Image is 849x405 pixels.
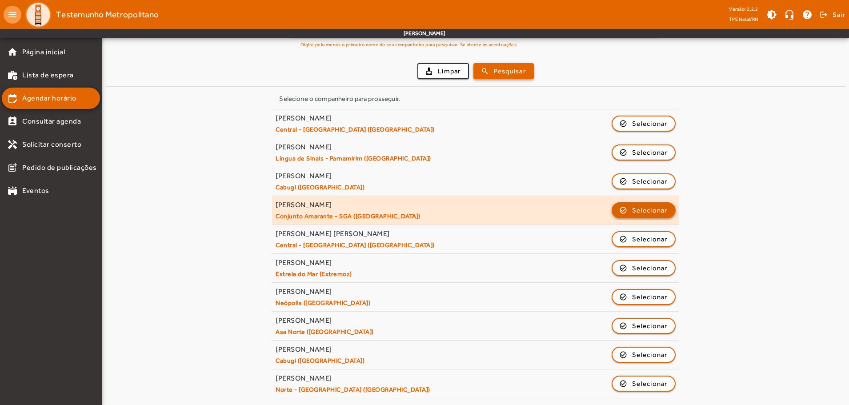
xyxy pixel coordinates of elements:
small: Cabugi ([GEOGRAPHIC_DATA]) [276,183,364,191]
span: TPE Natal/RN [729,15,758,24]
span: Pedido de publicações [22,162,97,173]
div: [PERSON_NAME] [276,258,352,268]
div: [PERSON_NAME] [276,172,364,181]
mat-icon: post_add [7,162,18,173]
img: Logo TPE [25,1,52,28]
span: Selecionar [632,349,668,360]
button: Selecionar [612,318,676,334]
mat-icon: handyman [7,139,18,150]
small: Asa Norte ([GEOGRAPHIC_DATA]) [276,328,374,336]
button: Selecionar [612,116,676,132]
span: Pesquisar [494,66,526,76]
span: Selecionar [632,234,668,245]
mat-icon: menu [4,6,21,24]
span: Lista de espera [22,70,74,80]
span: Selecionar [632,118,668,129]
span: Eventos [22,185,49,196]
div: [PERSON_NAME] [276,316,374,325]
small: Estrela do Mar (Extremoz) [276,270,352,278]
a: Testemunho Metropolitano [21,1,159,28]
button: Pesquisar [473,63,534,79]
div: [PERSON_NAME] [276,374,430,383]
small: Central - [GEOGRAPHIC_DATA] ([GEOGRAPHIC_DATA]) [276,125,435,133]
mat-icon: stadium [7,185,18,196]
span: Testemunho Metropolitano [56,8,159,22]
small: Neópolis ([GEOGRAPHIC_DATA]) [276,299,370,307]
mat-icon: perm_contact_calendar [7,116,18,127]
button: Limpar [417,63,469,79]
span: Agendar horário [22,93,76,104]
span: Selecionar [632,205,668,216]
button: Selecionar [612,231,676,247]
small: Conjunto Amarante - SGA ([GEOGRAPHIC_DATA]) [276,212,420,220]
span: Selecionar [632,292,668,302]
small: Central - [GEOGRAPHIC_DATA] ([GEOGRAPHIC_DATA]) [276,241,435,249]
span: Selecionar [632,263,668,273]
mat-icon: home [7,47,18,57]
button: Selecionar [612,173,676,189]
mat-hint: Digite pelo menos o primeiro nome do seu companheiro para pesquisar. Se atente às acentuações. [300,39,518,49]
span: Limpar [438,66,461,76]
button: Selecionar [612,347,676,363]
span: Selecionar [632,176,668,187]
button: Selecionar [612,376,676,392]
small: Cabugi ([GEOGRAPHIC_DATA]) [276,357,364,365]
span: Página inicial [22,47,65,57]
span: Selecionar [632,321,668,331]
button: Sair [818,8,845,21]
button: Selecionar [612,202,676,218]
div: [PERSON_NAME] [PERSON_NAME] [276,229,435,239]
mat-icon: edit_calendar [7,93,18,104]
mat-icon: work_history [7,70,18,80]
span: Selecionar [632,378,668,389]
button: Selecionar [612,144,676,160]
div: Selecione o companheiro para prosseguir. [279,94,672,104]
div: Versão: 2.2.2 [729,4,758,15]
span: Selecionar [632,147,668,158]
span: Sair [833,8,845,22]
span: Consultar agenda [22,116,81,127]
button: Selecionar [612,289,676,305]
span: Solicitar conserto [22,139,81,150]
small: Norte - [GEOGRAPHIC_DATA] ([GEOGRAPHIC_DATA]) [276,385,430,393]
div: [PERSON_NAME] [276,287,370,297]
div: [PERSON_NAME] [276,143,431,152]
small: Língua de Sinais - Parnamirim ([GEOGRAPHIC_DATA]) [276,154,431,162]
div: [PERSON_NAME] [276,114,435,123]
div: [PERSON_NAME] [276,345,364,354]
div: [PERSON_NAME] [276,200,420,210]
button: Selecionar [612,260,676,276]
